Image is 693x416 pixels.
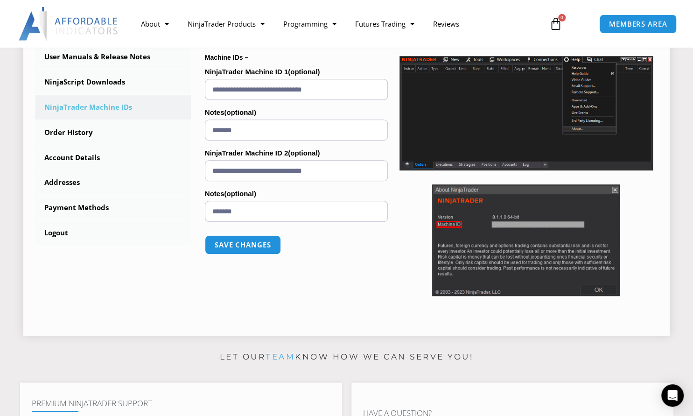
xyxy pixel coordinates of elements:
a: NinjaTrader Machine IDs [35,95,191,120]
h4: Premium NinjaTrader Support [32,399,330,408]
a: Futures Trading [346,13,424,35]
button: Save changes [205,235,281,254]
img: Screenshot 2025-01-17 114931 | Affordable Indicators – NinjaTrader [432,184,620,296]
a: Payment Methods [35,196,191,220]
label: NinjaTrader Machine ID 1 [205,65,388,79]
label: Notes [205,106,388,120]
div: Open Intercom Messenger [661,384,684,407]
p: Let our know how we can serve you! [20,350,673,365]
label: NinjaTrader Machine ID 2 [205,146,388,160]
span: (optional) [288,149,320,157]
a: User Manuals & Release Notes [35,45,191,69]
a: Order History [35,120,191,145]
img: LogoAI | Affordable Indicators – NinjaTrader [19,7,119,41]
a: Programming [274,13,346,35]
a: Logout [35,221,191,245]
strong: Machine IDs – [205,54,248,61]
a: Account Details [35,146,191,170]
a: NinjaTrader Products [178,13,274,35]
nav: Account pages [35,20,191,245]
span: (optional) [224,108,256,116]
a: MEMBERS AREA [599,14,677,34]
a: team [266,352,295,361]
nav: Menu [132,13,540,35]
a: Reviews [424,13,469,35]
span: MEMBERS AREA [609,21,667,28]
a: Addresses [35,170,191,195]
span: (optional) [288,68,320,76]
img: Screenshot 2025-01-17 1155544 | Affordable Indicators – NinjaTrader [399,56,653,170]
a: NinjaScript Downloads [35,70,191,94]
label: Notes [205,187,388,201]
span: (optional) [224,190,256,197]
span: 0 [558,14,566,21]
a: 0 [535,10,576,37]
a: About [132,13,178,35]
